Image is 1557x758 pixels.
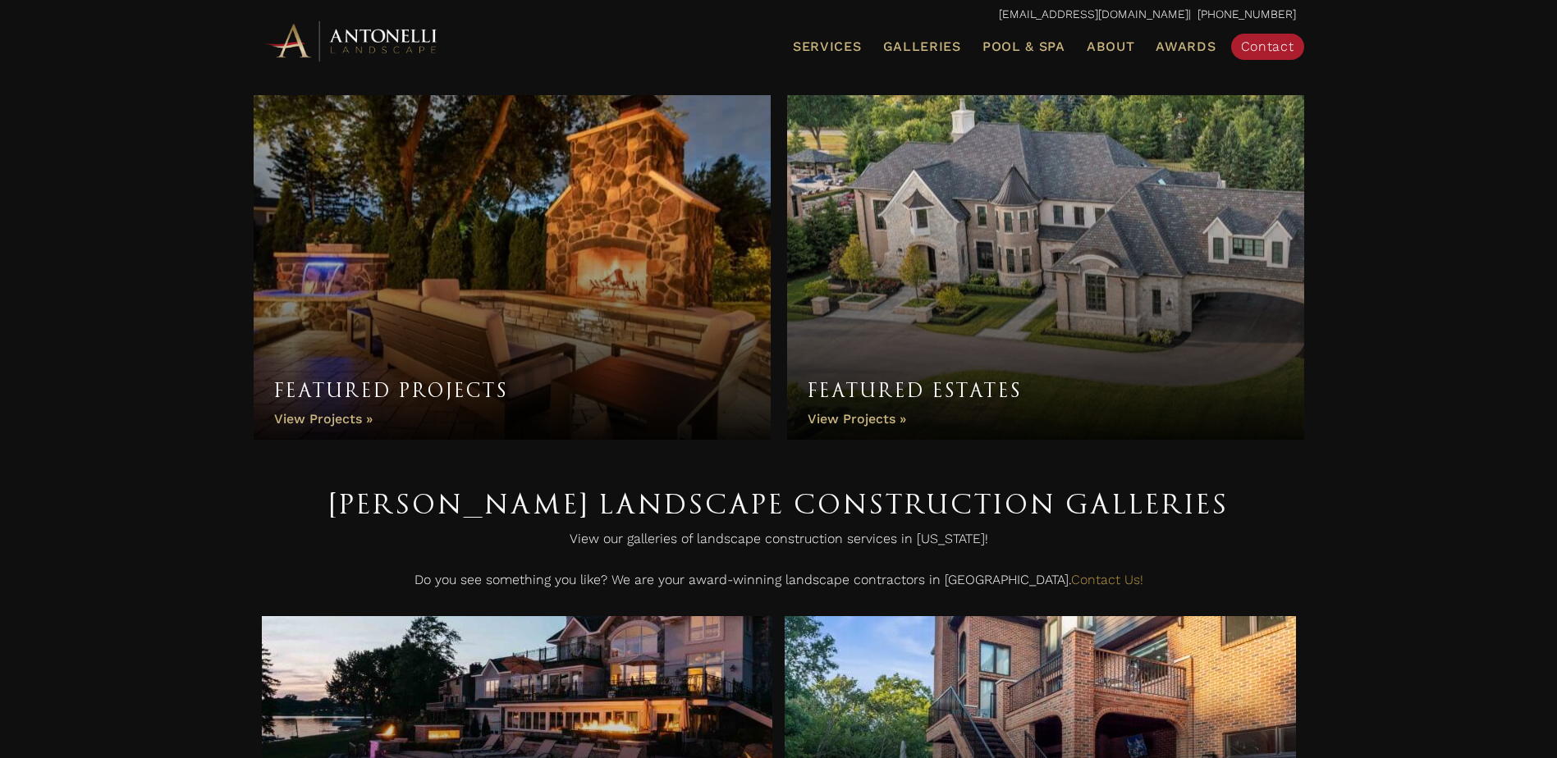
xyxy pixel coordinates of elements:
span: Services [793,40,862,53]
a: [EMAIL_ADDRESS][DOMAIN_NAME] [999,7,1188,21]
a: Services [786,36,868,57]
span: Pool & Spa [982,39,1065,54]
a: Contact [1231,34,1304,60]
p: View our galleries of landscape construction services in [US_STATE]! [262,527,1296,559]
span: Contact [1241,39,1294,54]
a: Awards [1149,36,1222,57]
span: Awards [1156,39,1216,54]
h1: [PERSON_NAME] Landscape Construction Galleries [262,481,1296,527]
img: Antonelli Horizontal Logo [262,18,442,63]
p: Do you see something you like? We are your award-winning landscape contractors in [GEOGRAPHIC_DATA]. [262,568,1296,600]
p: | [PHONE_NUMBER] [262,4,1296,25]
a: Pool & Spa [976,36,1072,57]
a: Galleries [877,36,968,57]
span: About [1087,40,1135,53]
span: Galleries [883,39,961,54]
a: Contact Us! [1071,572,1143,587]
a: About [1080,36,1142,57]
